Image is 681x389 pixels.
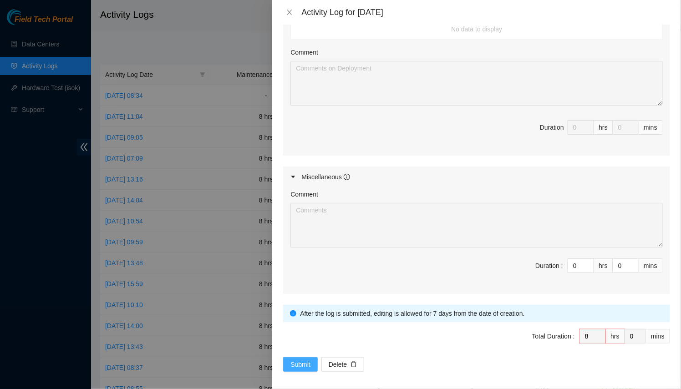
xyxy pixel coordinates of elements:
[646,329,670,344] div: mins
[283,167,670,187] div: Miscellaneous info-circle
[639,120,663,135] div: mins
[291,19,663,40] td: No data to display
[540,122,564,132] div: Duration
[301,7,670,17] div: Activity Log for [DATE]
[535,261,563,271] div: Duration :
[606,329,625,344] div: hrs
[321,357,364,372] button: Deletedelete
[290,189,318,199] label: Comment
[639,258,663,273] div: mins
[283,357,318,372] button: Submit
[290,61,663,106] textarea: Comment
[283,8,296,17] button: Close
[290,174,296,180] span: caret-right
[290,47,318,57] label: Comment
[351,361,357,369] span: delete
[594,120,613,135] div: hrs
[290,310,296,317] span: info-circle
[344,174,350,180] span: info-circle
[329,359,347,369] span: Delete
[532,331,575,341] div: Total Duration :
[300,308,663,318] div: After the log is submitted, editing is allowed for 7 days from the date of creation.
[290,359,310,369] span: Submit
[286,9,293,16] span: close
[301,172,350,182] div: Miscellaneous
[594,258,613,273] div: hrs
[290,203,663,248] textarea: Comment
